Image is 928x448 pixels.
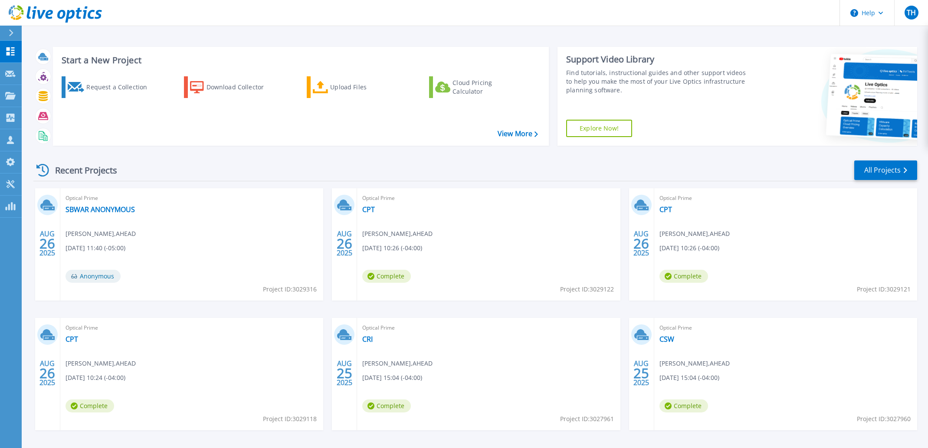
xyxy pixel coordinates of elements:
[362,359,433,368] span: [PERSON_NAME] , AHEAD
[362,323,615,333] span: Optical Prime
[66,359,136,368] span: [PERSON_NAME] , AHEAD
[633,228,649,259] div: AUG 2025
[362,270,411,283] span: Complete
[857,284,911,294] span: Project ID: 3029121
[263,414,317,424] span: Project ID: 3029118
[362,335,373,343] a: CRI
[659,243,719,253] span: [DATE] 10:26 (-04:00)
[362,229,433,239] span: [PERSON_NAME] , AHEAD
[560,284,614,294] span: Project ID: 3029122
[854,160,917,180] a: All Projects
[207,78,276,96] div: Download Collector
[659,270,708,283] span: Complete
[62,76,158,98] a: Request a Collection
[39,357,56,389] div: AUG 2025
[566,120,632,137] a: Explore Now!
[566,54,751,65] div: Support Video Library
[66,335,78,343] a: CPT
[86,78,156,96] div: Request a Collection
[362,243,422,253] span: [DATE] 10:26 (-04:00)
[857,414,911,424] span: Project ID: 3027960
[659,323,912,333] span: Optical Prime
[566,69,751,95] div: Find tutorials, instructional guides and other support videos to help you make the most of your L...
[659,335,674,343] a: CSW
[659,229,730,239] span: [PERSON_NAME] , AHEAD
[362,193,615,203] span: Optical Prime
[39,370,55,377] span: 26
[429,76,526,98] a: Cloud Pricing Calculator
[362,399,411,412] span: Complete
[633,240,649,247] span: 26
[66,399,114,412] span: Complete
[560,414,614,424] span: Project ID: 3027961
[336,228,353,259] div: AUG 2025
[498,130,538,138] a: View More
[39,240,55,247] span: 26
[39,228,56,259] div: AUG 2025
[263,284,317,294] span: Project ID: 3029316
[362,205,375,214] a: CPT
[307,76,403,98] a: Upload Files
[66,193,318,203] span: Optical Prime
[337,370,352,377] span: 25
[633,357,649,389] div: AUG 2025
[659,399,708,412] span: Complete
[337,240,352,247] span: 26
[336,357,353,389] div: AUG 2025
[907,9,916,16] span: TH
[659,205,672,214] a: CPT
[66,243,125,253] span: [DATE] 11:40 (-05:00)
[66,205,135,214] a: SBWAR ANONYMOUS
[66,270,121,283] span: Anonymous
[659,193,912,203] span: Optical Prime
[66,229,136,239] span: [PERSON_NAME] , AHEAD
[66,323,318,333] span: Optical Prime
[62,56,538,65] h3: Start a New Project
[659,373,719,383] span: [DATE] 15:04 (-04:00)
[659,359,730,368] span: [PERSON_NAME] , AHEAD
[362,373,422,383] span: [DATE] 15:04 (-04:00)
[184,76,281,98] a: Download Collector
[66,373,125,383] span: [DATE] 10:24 (-04:00)
[33,160,129,181] div: Recent Projects
[330,78,400,96] div: Upload Files
[453,78,522,96] div: Cloud Pricing Calculator
[633,370,649,377] span: 25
